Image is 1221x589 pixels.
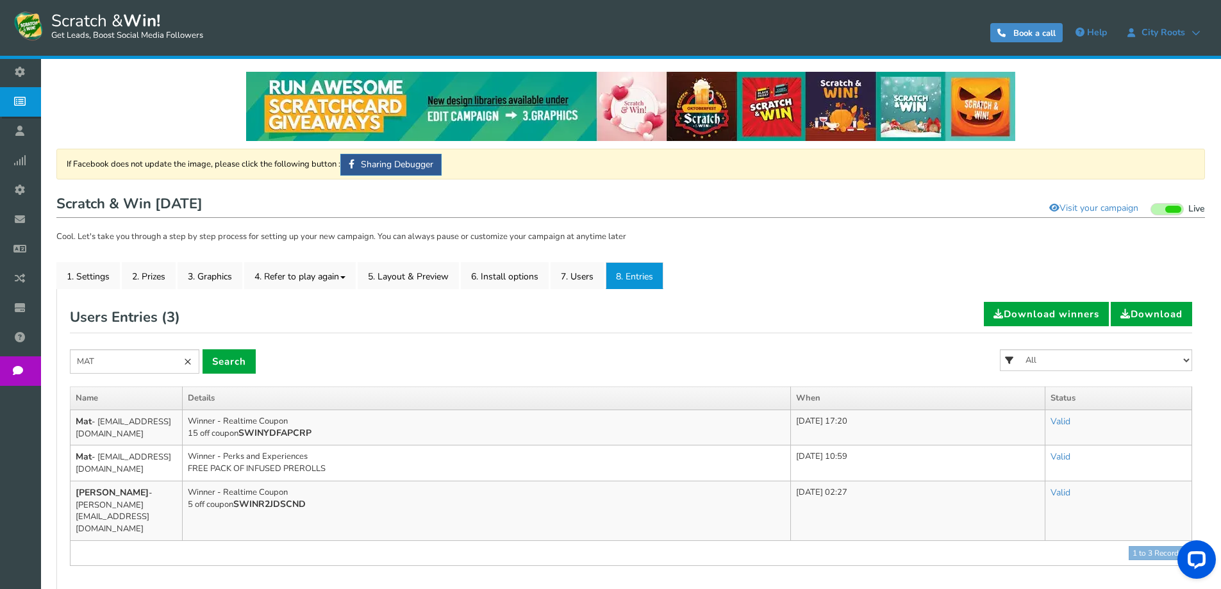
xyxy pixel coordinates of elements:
[1051,451,1070,463] a: Valid
[1041,197,1147,219] a: Visit your campaign
[56,192,1205,218] h1: Scratch & Win [DATE]
[56,231,1205,244] p: Cool. Let's take you through a step by step process for setting up your new campaign. You can alw...
[76,415,92,427] b: Mat
[70,302,180,333] h2: Users Entries ( )
[1188,203,1205,215] span: Live
[178,262,242,289] a: 3. Graphics
[56,149,1205,179] div: If Facebook does not update the image, please click the following button :
[183,387,791,410] th: Details
[167,308,175,327] span: 3
[122,262,176,289] a: 2. Prizes
[358,262,459,289] a: 5. Layout & Preview
[1167,535,1221,589] iframe: LiveChat chat widget
[13,10,45,42] img: Scratch and Win
[1051,415,1070,427] a: Valid
[1045,387,1192,410] th: Status
[13,10,203,42] a: Scratch &Win! Get Leads, Boost Social Media Followers
[203,349,256,374] a: Search
[76,451,92,463] b: Mat
[1051,486,1070,499] a: Valid
[990,23,1063,42] a: Book a call
[1087,26,1107,38] span: Help
[238,427,311,439] b: SWINYDFAPCRP
[1111,302,1192,326] a: Download
[183,410,791,445] td: Winner - Realtime Coupon 15 off coupon
[233,498,306,510] b: SWINR2JDSCND
[340,154,442,176] a: Sharing Debugger
[123,10,160,32] strong: Win!
[183,445,791,481] td: Winner - Perks and Experiences FREE PACK OF INFUSED PREROLLS
[71,445,183,481] td: - [EMAIL_ADDRESS][DOMAIN_NAME]
[606,262,663,289] a: 8. Entries
[51,31,203,41] small: Get Leads, Boost Social Media Followers
[791,481,1045,540] td: [DATE] 02:27
[791,445,1045,481] td: [DATE] 10:59
[45,10,203,42] span: Scratch &
[246,72,1015,141] img: festival-poster-2020.webp
[1135,28,1192,38] span: City Roots
[71,410,183,445] td: - [EMAIL_ADDRESS][DOMAIN_NAME]
[1069,22,1113,43] a: Help
[71,481,183,540] td: - [PERSON_NAME][EMAIL_ADDRESS][DOMAIN_NAME]
[56,262,120,289] a: 1. Settings
[70,349,199,374] input: Search by name or email
[984,302,1109,326] a: Download winners
[1013,28,1056,39] span: Book a call
[461,262,549,289] a: 6. Install options
[76,486,149,499] b: [PERSON_NAME]
[183,481,791,540] td: Winner - Realtime Coupon 5 off coupon
[791,387,1045,410] th: When
[244,262,356,289] a: 4. Refer to play again
[791,410,1045,445] td: [DATE] 17:20
[551,262,604,289] a: 7. Users
[176,349,199,374] a: ×
[71,387,183,410] th: Name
